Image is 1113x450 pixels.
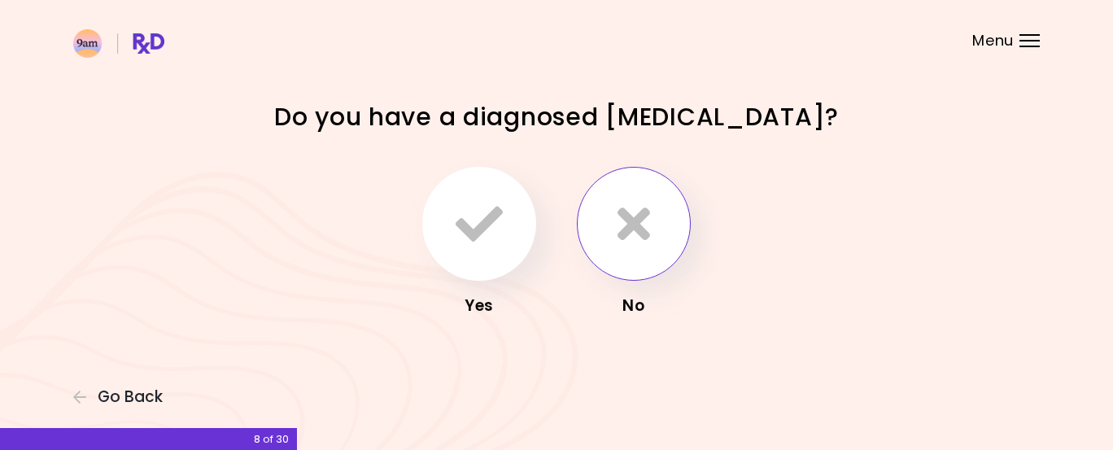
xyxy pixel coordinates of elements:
[972,33,1014,48] span: Menu
[73,388,171,406] button: Go Back
[98,388,163,406] span: Go Back
[272,101,841,133] h1: Do you have a diagnosed [MEDICAL_DATA]?
[73,29,164,58] img: RxDiet
[569,293,699,319] div: No
[414,293,544,319] div: Yes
